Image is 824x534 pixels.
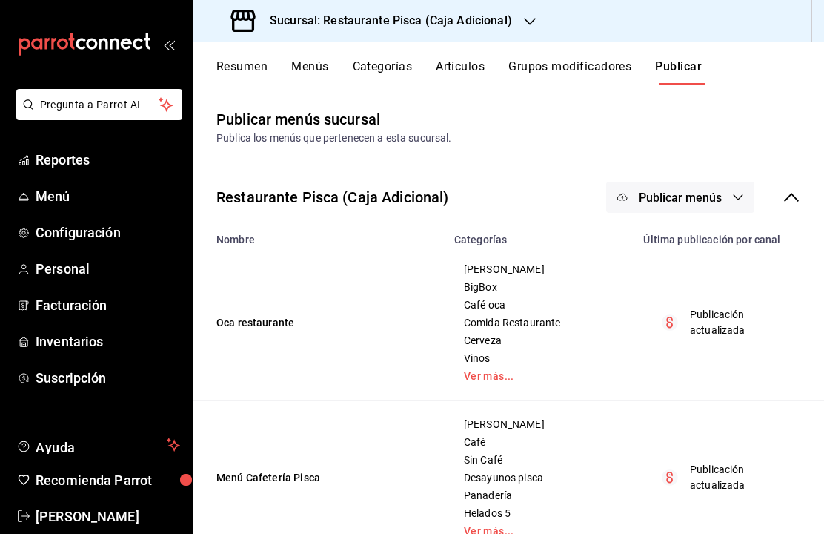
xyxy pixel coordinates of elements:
[36,150,180,170] span: Reportes
[216,131,800,146] div: Publica los menús que pertenecen a esta sucursal.
[464,300,617,310] span: Café oca
[464,437,617,447] span: Café
[639,191,722,205] span: Publicar menús
[464,490,617,501] span: Panadería
[40,97,159,113] span: Pregunta a Parrot AI
[16,89,182,120] button: Pregunta a Parrot AI
[36,436,161,454] span: Ayuda
[508,59,631,85] button: Grupos modificadores
[655,59,702,85] button: Publicar
[36,295,180,315] span: Facturación
[464,353,617,363] span: Vinos
[216,186,448,208] div: Restaurante Pisca (Caja Adicional)
[464,419,617,429] span: [PERSON_NAME]
[216,59,824,85] div: navigation tabs
[36,222,180,243] span: Configuración
[193,225,445,245] th: Nombre
[36,470,180,490] span: Recomienda Parrot
[36,368,180,388] span: Suscripción
[690,462,791,493] p: Publicación actualizada
[445,225,635,245] th: Categorías
[163,39,175,50] button: open_drawer_menu
[436,59,485,85] button: Artículos
[36,507,180,527] span: [PERSON_NAME]
[464,455,617,465] span: Sin Café
[634,225,824,245] th: Última publicación por canal
[464,371,617,381] a: Ver más...
[193,245,445,400] td: Oca restaurante
[10,108,182,123] a: Pregunta a Parrot AI
[216,59,268,85] button: Resumen
[36,259,180,279] span: Personal
[353,59,413,85] button: Categorías
[291,59,328,85] button: Menús
[216,108,380,131] div: Publicar menús sucursal
[464,335,617,346] span: Cerveza
[606,182,754,213] button: Publicar menús
[464,508,617,518] span: Helados 5
[690,307,791,338] p: Publicación actualizada
[36,332,180,352] span: Inventarios
[464,282,617,292] span: BigBox
[36,186,180,206] span: Menú
[464,317,617,328] span: Comida Restaurante
[464,472,617,483] span: Desayunos pisca
[464,264,617,274] span: [PERSON_NAME]
[258,12,512,30] h3: Sucursal: Restaurante Pisca (Caja Adicional)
